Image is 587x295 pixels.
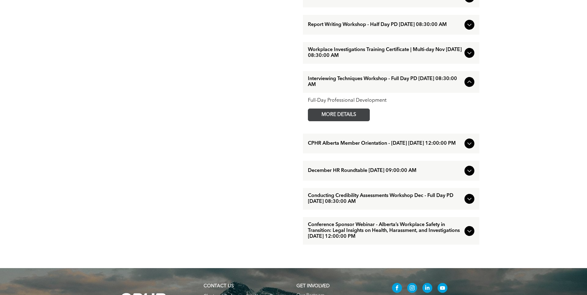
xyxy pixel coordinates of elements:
[422,283,432,294] a: linkedin
[308,168,462,174] span: December HR Roundtable [DATE] 09:00:00 AM
[308,76,462,88] span: Interviewing Techniques Workshop - Full Day PD [DATE] 08:30:00 AM
[308,47,462,59] span: Workplace Investigations Training Certificate | Multi-day Nov [DATE] 08:30:00 AM
[296,284,330,289] span: GET INVOLVED
[204,284,234,289] a: CONTACT US
[308,109,370,121] a: MORE DETAILS
[438,283,447,294] a: youtube
[308,222,462,240] span: Conference Sponsor Webinar - Alberta’s Workplace Safety in Transition: Legal Insights on Health, ...
[314,109,363,121] span: MORE DETAILS
[308,193,462,205] span: Conducting Credibility Assessments Workshop Dec - Full Day PD [DATE] 08:30:00 AM
[308,22,462,28] span: Report Writing Workshop - Half Day PD [DATE] 08:30:00 AM
[308,141,462,147] span: CPHR Alberta Member Orientation - [DATE] [DATE] 12:00:00 PM
[392,283,402,294] a: facebook
[407,283,417,294] a: instagram
[308,98,474,104] div: Full-Day Professional Development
